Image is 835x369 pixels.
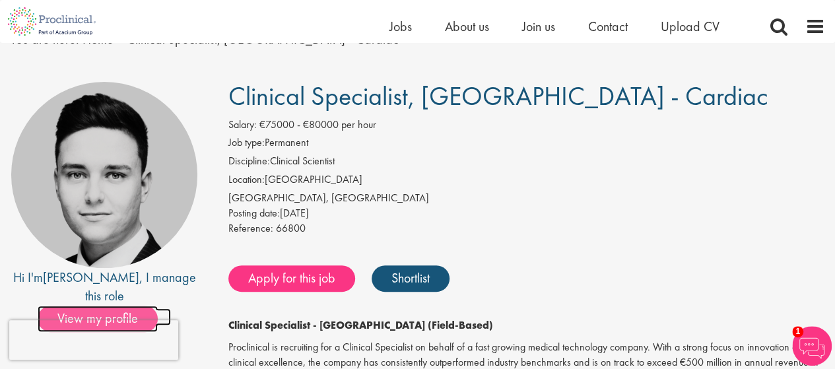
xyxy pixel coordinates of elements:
[228,172,825,191] li: [GEOGRAPHIC_DATA]
[43,269,139,286] a: [PERSON_NAME]
[228,79,768,113] span: Clinical Specialist, [GEOGRAPHIC_DATA] - Cardiac
[9,320,178,360] iframe: reCAPTCHA
[389,18,412,35] a: Jobs
[228,191,825,206] div: [GEOGRAPHIC_DATA], [GEOGRAPHIC_DATA]
[228,135,825,154] li: Permanent
[661,18,719,35] a: Upload CV
[522,18,555,35] a: Join us
[228,206,280,220] span: Posting date:
[372,265,450,292] a: Shortlist
[259,117,376,131] span: €75000 - €80000 per hour
[228,154,825,172] li: Clinical Scientist
[38,308,171,325] a: View my profile
[11,82,197,268] img: imeage of recruiter Connor Lynes
[228,206,825,221] div: [DATE]
[228,117,257,133] label: Salary:
[445,18,489,35] a: About us
[228,265,355,292] a: Apply for this job
[228,172,265,187] label: Location:
[228,318,493,332] strong: Clinical Specialist - [GEOGRAPHIC_DATA] (Field-Based)
[588,18,628,35] a: Contact
[792,326,832,366] img: Chatbot
[276,221,306,235] span: 66800
[792,326,803,337] span: 1
[228,135,265,151] label: Job type:
[228,221,273,236] label: Reference:
[38,306,158,332] span: View my profile
[228,154,270,169] label: Discipline:
[10,268,199,306] div: Hi I'm , I manage this role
